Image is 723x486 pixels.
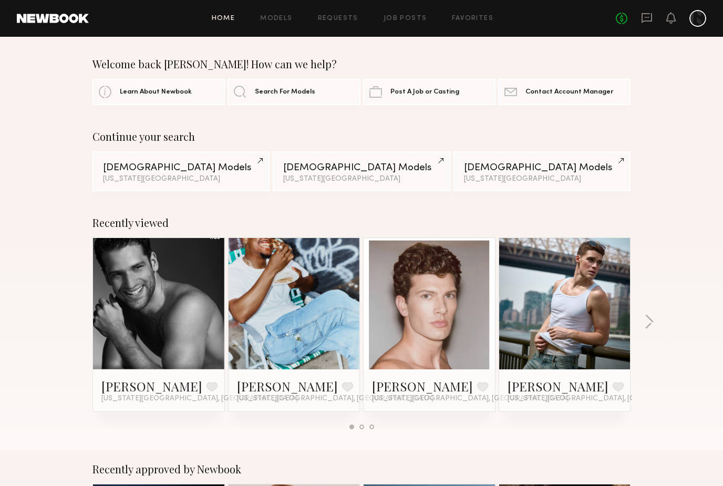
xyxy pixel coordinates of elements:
[525,89,613,96] span: Contact Account Manager
[120,89,192,96] span: Learn About Newbook
[103,163,259,173] div: [DEMOGRAPHIC_DATA] Models
[273,151,450,191] a: [DEMOGRAPHIC_DATA] Models[US_STATE][GEOGRAPHIC_DATA]
[464,175,620,183] div: [US_STATE][GEOGRAPHIC_DATA]
[228,79,360,105] a: Search For Models
[318,15,358,22] a: Requests
[452,15,493,22] a: Favorites
[212,15,235,22] a: Home
[237,395,433,403] span: [US_STATE][GEOGRAPHIC_DATA], [GEOGRAPHIC_DATA]
[92,463,631,475] div: Recently approved by Newbook
[260,15,292,22] a: Models
[384,15,427,22] a: Job Posts
[103,175,259,183] div: [US_STATE][GEOGRAPHIC_DATA]
[92,58,631,70] div: Welcome back [PERSON_NAME]! How can we help?
[508,378,608,395] a: [PERSON_NAME]
[92,151,270,191] a: [DEMOGRAPHIC_DATA] Models[US_STATE][GEOGRAPHIC_DATA]
[363,79,495,105] a: Post A Job or Casting
[283,175,439,183] div: [US_STATE][GEOGRAPHIC_DATA]
[92,79,225,105] a: Learn About Newbook
[92,130,631,143] div: Continue your search
[508,395,704,403] span: [US_STATE][GEOGRAPHIC_DATA], [GEOGRAPHIC_DATA]
[390,89,459,96] span: Post A Job or Casting
[101,378,202,395] a: [PERSON_NAME]
[101,395,298,403] span: [US_STATE][GEOGRAPHIC_DATA], [GEOGRAPHIC_DATA]
[498,79,631,105] a: Contact Account Manager
[283,163,439,173] div: [DEMOGRAPHIC_DATA] Models
[372,395,569,403] span: [US_STATE][GEOGRAPHIC_DATA], [GEOGRAPHIC_DATA]
[464,163,620,173] div: [DEMOGRAPHIC_DATA] Models
[255,89,315,96] span: Search For Models
[453,151,631,191] a: [DEMOGRAPHIC_DATA] Models[US_STATE][GEOGRAPHIC_DATA]
[372,378,473,395] a: [PERSON_NAME]
[237,378,338,395] a: [PERSON_NAME]
[92,216,631,229] div: Recently viewed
